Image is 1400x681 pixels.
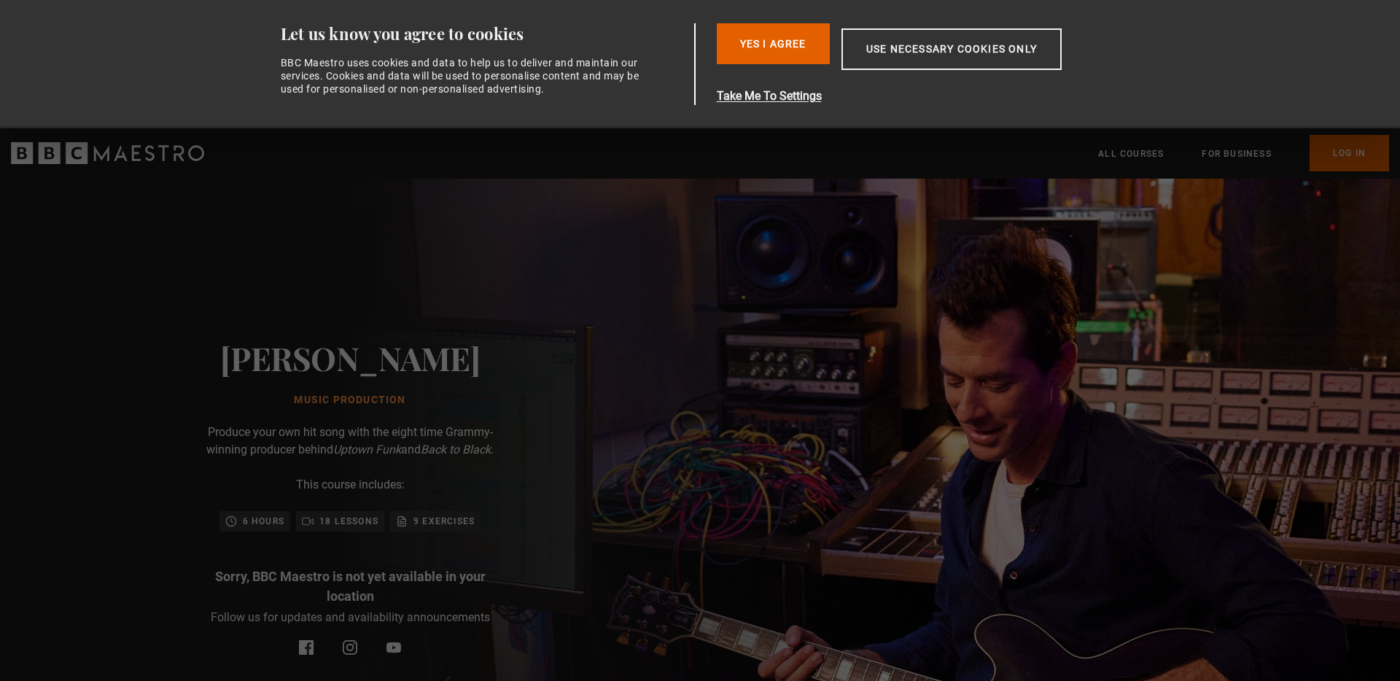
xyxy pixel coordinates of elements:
i: Back to Black [421,443,491,456]
p: Sorry, BBC Maestro is not yet available in your location [204,567,496,606]
div: Let us know you agree to cookies [281,23,689,44]
p: Follow us for updates and availability announcements [211,609,490,626]
p: Produce your own hit song with the eight time Grammy-winning producer behind and . [204,424,496,459]
div: BBC Maestro uses cookies and data to help us to deliver and maintain our services. Cookies and da... [281,56,648,96]
p: This course includes: [296,476,405,494]
h2: [PERSON_NAME] [220,339,481,376]
a: For business [1202,147,1271,161]
button: Take Me To Settings [717,87,1131,105]
nav: Primary [1098,135,1389,171]
p: 6 hours [243,514,284,529]
p: 18 lessons [319,514,378,529]
p: 9 exercises [413,514,475,529]
h1: Music Production [220,394,481,406]
i: Uptown Funk [333,443,401,456]
a: Log In [1310,135,1389,171]
a: All Courses [1098,147,1164,161]
button: Yes I Agree [717,23,830,64]
button: Use necessary cookies only [841,28,1062,70]
svg: BBC Maestro [11,142,204,164]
